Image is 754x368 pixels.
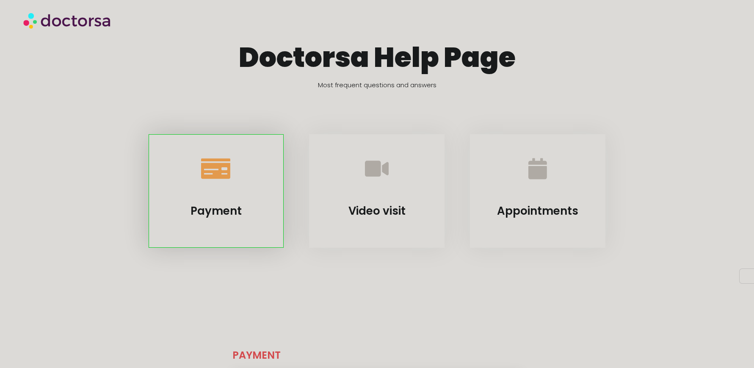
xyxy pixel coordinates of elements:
[136,41,619,74] h1: Doctorsa Help Page
[191,203,242,219] a: Payment
[497,203,578,219] a: Appointments
[191,143,242,194] a: Payment
[354,145,400,192] a: Video visit
[136,78,619,92] h5: Most frequent questions and answers
[232,345,522,365] h2: payment
[348,203,406,219] a: Video visit
[740,269,754,283] button: Your consent preferences for tracking technologies
[514,145,561,192] a: Appointments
